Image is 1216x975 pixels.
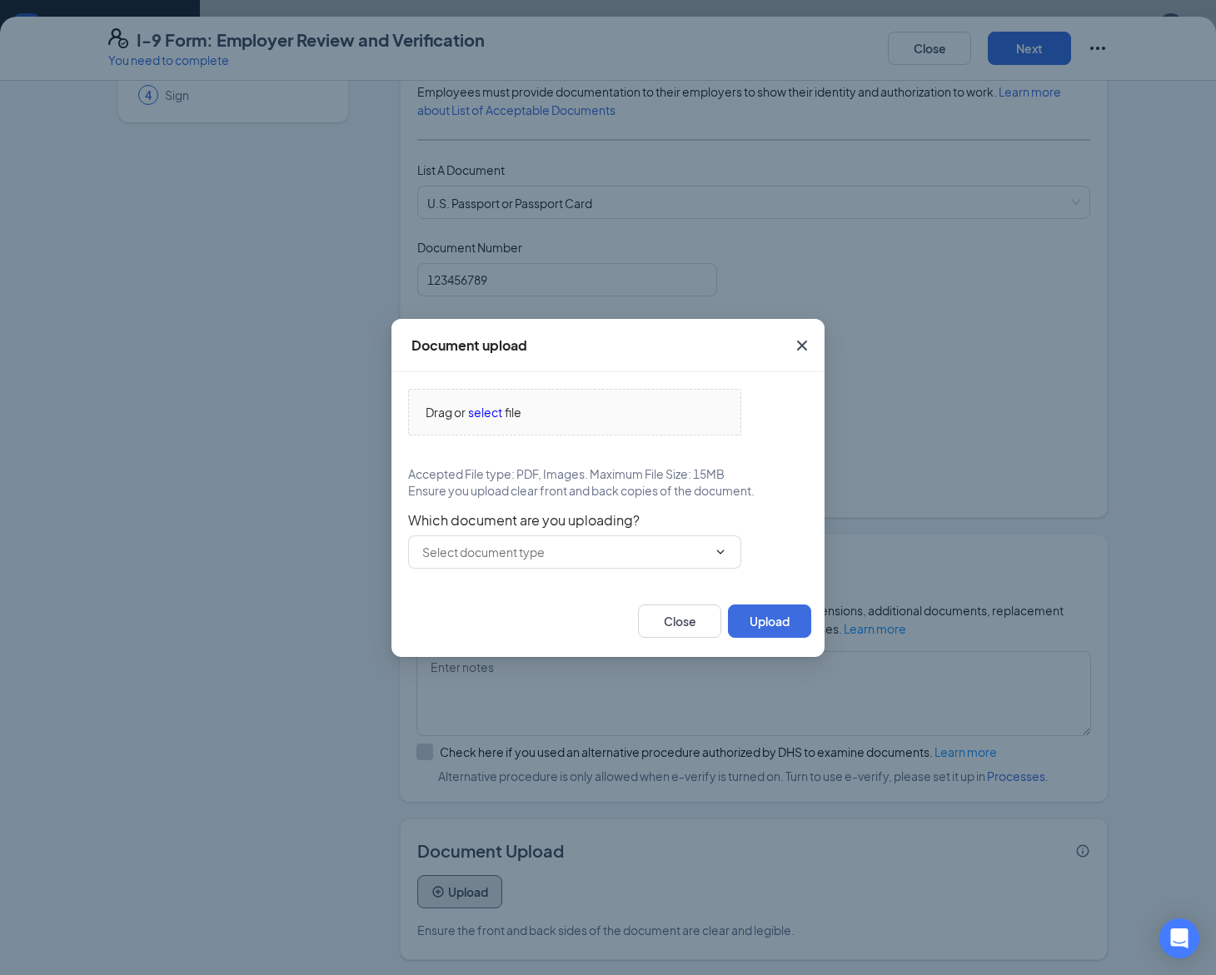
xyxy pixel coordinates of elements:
input: Select document type [422,543,707,561]
span: Ensure you upload clear front and back copies of the document. [408,482,755,499]
span: file [505,403,521,421]
span: Drag or [426,403,466,421]
span: select [468,403,502,421]
button: Close [638,604,721,638]
svg: ChevronDown [714,545,727,559]
svg: Cross [792,336,812,356]
span: Accepted File type: PDF, Images. Maximum File Size: 15MB [408,465,725,482]
span: Which document are you uploading? [408,512,808,529]
button: Upload [728,604,811,638]
div: Document upload [411,336,527,354]
button: Close [780,319,825,372]
div: Open Intercom Messenger [1159,918,1199,958]
span: Drag orselectfile [409,390,740,435]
